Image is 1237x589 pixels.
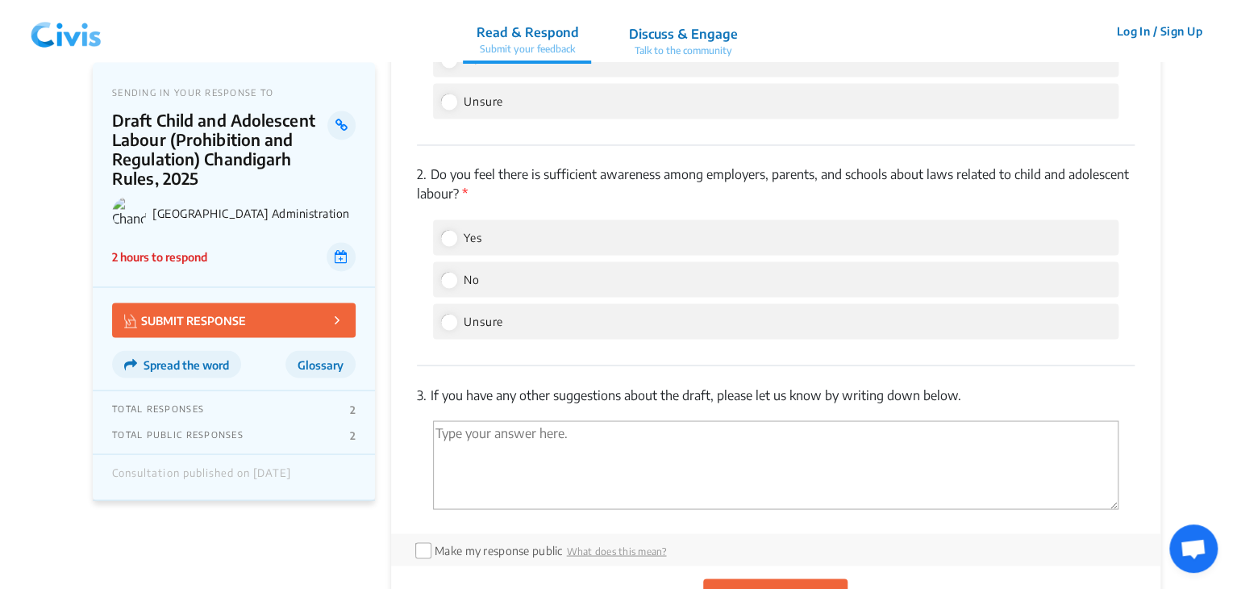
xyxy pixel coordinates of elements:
span: Unsure [464,94,503,108]
p: SENDING IN YOUR RESPONSE TO [112,87,356,98]
p: TOTAL PUBLIC RESPONSES [112,428,244,441]
span: Unsure [464,315,503,328]
p: Draft Child and Adolescent Labour (Prohibition and Regulation) Chandigarh Rules, 2025 [112,111,327,188]
p: If you have any other suggestions about the draft, please let us know by writing down below. [417,385,1135,404]
img: Chandigarh Administration logo [112,196,146,230]
button: SUBMIT RESPONSE [112,303,356,337]
p: TOTAL RESPONSES [112,403,204,416]
input: No [441,52,456,66]
button: Spread the word [112,350,241,378]
p: 2 hours to respond [112,249,207,265]
span: Spread the word [144,357,229,371]
p: Discuss & Engage [628,24,737,44]
button: Log In / Sign Up [1106,19,1213,44]
img: Vector.jpg [124,314,137,328]
div: Open chat [1169,524,1218,573]
div: Consultation published on [DATE] [112,466,291,487]
span: What does this mean? [567,545,667,557]
span: 3. [417,386,427,403]
label: Make my response public [435,543,562,557]
p: Submit your feedback [476,42,578,56]
p: Do you feel there is sufficient awareness among employers, parents, and schools about laws relate... [417,165,1135,203]
input: Unsure [441,94,456,108]
p: SUBMIT RESPONSE [124,311,246,329]
span: Glossary [298,357,344,371]
textarea: 'Type your answer here.' | translate [433,420,1118,509]
p: Read & Respond [476,23,578,42]
span: Yes [464,231,482,244]
img: navlogo.png [24,7,108,56]
p: [GEOGRAPHIC_DATA] Administration [152,207,356,220]
input: No [441,272,456,286]
p: 2 [350,403,356,416]
span: No [464,273,480,286]
input: Unsure [441,314,456,328]
p: 2 [350,428,356,441]
button: Glossary [285,350,356,378]
p: Talk to the community [628,44,737,58]
input: Yes [441,230,456,244]
span: 2. [417,166,427,182]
